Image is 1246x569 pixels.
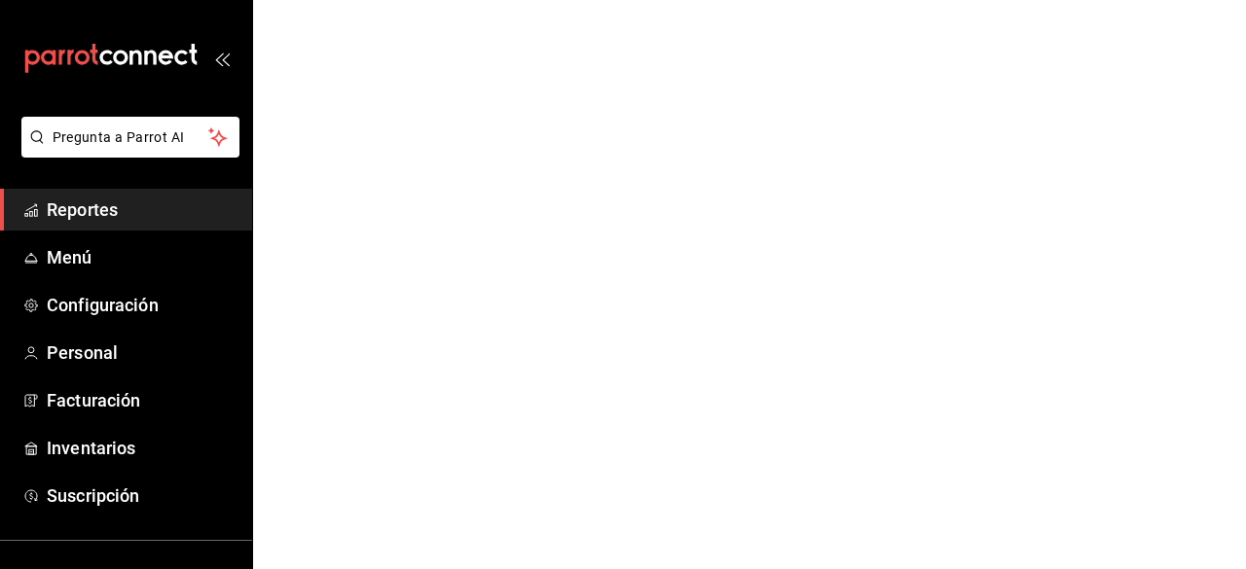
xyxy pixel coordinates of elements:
[47,482,237,509] span: Suscripción
[53,127,209,148] span: Pregunta a Parrot AI
[214,51,230,66] button: open_drawer_menu
[47,292,237,318] span: Configuración
[47,339,237,366] span: Personal
[47,244,237,270] span: Menú
[47,196,237,223] span: Reportes
[47,435,237,461] span: Inventarios
[21,117,239,158] button: Pregunta a Parrot AI
[47,387,237,413] span: Facturación
[14,141,239,161] a: Pregunta a Parrot AI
